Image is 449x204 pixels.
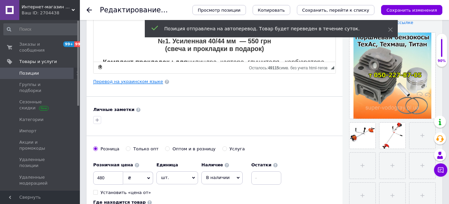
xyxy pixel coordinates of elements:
[128,175,131,180] span: ₴
[93,162,133,167] b: Розничная цена
[297,5,375,15] button: Сохранить, перейти к списку
[97,63,104,71] a: Сделать резервную копию сейчас
[93,107,134,112] b: Личные заметки
[93,171,123,185] input: 0
[258,8,285,13] span: Копировать
[87,7,92,13] div: Вернуться назад
[156,162,178,167] b: Единица
[434,163,447,177] button: Чат с покупателем
[9,80,94,87] strong: Комплект прокладок : для
[302,8,369,13] i: Сохранить, перейти к списку
[19,82,62,94] span: Группы и подборки
[251,171,281,185] input: -
[63,41,74,47] span: 99+
[19,128,37,134] span: Импорт
[65,35,178,74] strong: ∅ 40 - 480 грн ∅ 44 - 480 грн №1. Усиленная 40/44 мм ― 550 грн (свеча и прокладки в подарок)
[156,171,198,184] span: шт.
[19,157,62,169] span: Удаленные позиции
[253,5,290,15] button: Копировать
[172,146,215,152] div: Оптом и в розницу
[436,59,447,63] div: 90%
[19,70,39,76] span: Позиции
[436,33,447,67] div: 90% Качество заполнения
[251,162,272,167] b: Остатки
[101,146,119,152] div: Розница
[3,23,79,35] input: Поиск
[206,175,230,180] span: В наличии
[133,146,158,152] div: Только опт
[74,41,85,47] span: 99+
[386,8,437,13] i: Сохранить изменения
[101,190,151,196] div: Установить «цена от»
[22,4,72,10] span: Интернет-магазин "Супер-Водограй"
[61,7,181,22] strong: Поршневая группа ∅ 40, 44 для бензокосы ТехАс, Техмаш, Титан
[19,41,62,53] span: Заказы и сообщения
[268,66,279,70] span: 49115
[19,99,62,111] span: Сезонные скидки
[19,174,62,186] span: Удаленные модерацией
[93,79,163,84] a: Перевод на украинском языке
[164,25,371,32] div: Позиция отправлена на автоперевод. Товар будет переведен в течение суток.
[249,64,331,70] div: Подсчет символов
[99,28,143,35] strong: №1. Стандарт
[192,5,246,15] button: Просмотр позиции
[381,5,442,15] button: Сохранить изменения
[198,8,240,13] span: Просмотр позиции
[19,117,44,123] span: Категории
[7,80,235,119] h2: цилиндра, картера, глушителя, карбюратора, переходника карбюратора. Комплект прокладок с сальника...
[201,162,223,167] b: Наличие
[331,66,334,69] span: Перетащите для изменения размера
[19,139,62,151] span: Акции и промокоды
[230,146,245,152] div: Услуга
[19,59,57,65] span: Товары и услуги
[100,6,341,14] h1: Редактирование позиции: Поршневая для ТехАс, Техмаш, Титан
[22,10,80,16] div: Ваш ID: 2704438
